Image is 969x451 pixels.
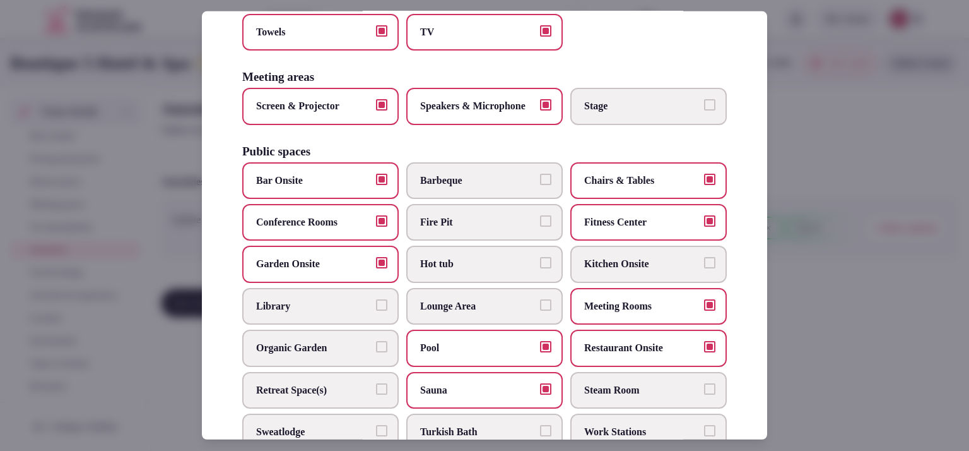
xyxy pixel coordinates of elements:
button: Work Stations [704,425,715,436]
span: Sauna [420,383,536,397]
span: Kitchen Onsite [584,257,700,271]
button: Barbeque [540,174,551,185]
button: Sauna [540,383,551,395]
span: Sweatlodge [256,425,372,439]
button: Chairs & Tables [704,174,715,185]
button: TV [540,25,551,37]
span: Organic Garden [256,341,372,355]
span: Barbeque [420,174,536,188]
span: Garden Onsite [256,257,372,271]
span: Chairs & Tables [584,174,700,188]
span: Fire Pit [420,215,536,229]
span: Library [256,299,372,313]
button: Conference Rooms [376,215,387,227]
button: Meeting Rooms [704,299,715,311]
span: Conference Rooms [256,215,372,229]
span: Turkish Bath [420,425,536,439]
button: Kitchen Onsite [704,257,715,268]
button: Sweatlodge [376,425,387,436]
h3: Public spaces [242,145,310,157]
span: Steam Room [584,383,700,397]
span: Bar Onsite [256,174,372,188]
button: Fire Pit [540,215,551,227]
button: Turkish Bath [540,425,551,436]
span: Screen & Projector [256,99,372,113]
button: Hot tub [540,257,551,268]
span: Restaurant Onsite [584,341,700,355]
span: Hot tub [420,257,536,271]
span: Speakers & Microphone [420,99,536,113]
button: Library [376,299,387,311]
span: Stage [584,99,700,113]
button: Pool [540,341,551,352]
button: Garden Onsite [376,257,387,268]
h3: Meeting areas [242,71,314,83]
span: Work Stations [584,425,700,439]
span: Pool [420,341,536,355]
button: Restaurant Onsite [704,341,715,352]
button: Steam Room [704,383,715,395]
button: Bar Onsite [376,174,387,185]
button: Towels [376,25,387,37]
button: Speakers & Microphone [540,99,551,111]
button: Organic Garden [376,341,387,352]
button: Lounge Area [540,299,551,311]
span: Lounge Area [420,299,536,313]
span: Meeting Rooms [584,299,700,313]
button: Retreat Space(s) [376,383,387,395]
button: Fitness Center [704,215,715,227]
button: Screen & Projector [376,99,387,111]
span: TV [420,25,536,39]
button: Stage [704,99,715,111]
span: Fitness Center [584,215,700,229]
span: Retreat Space(s) [256,383,372,397]
span: Towels [256,25,372,39]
